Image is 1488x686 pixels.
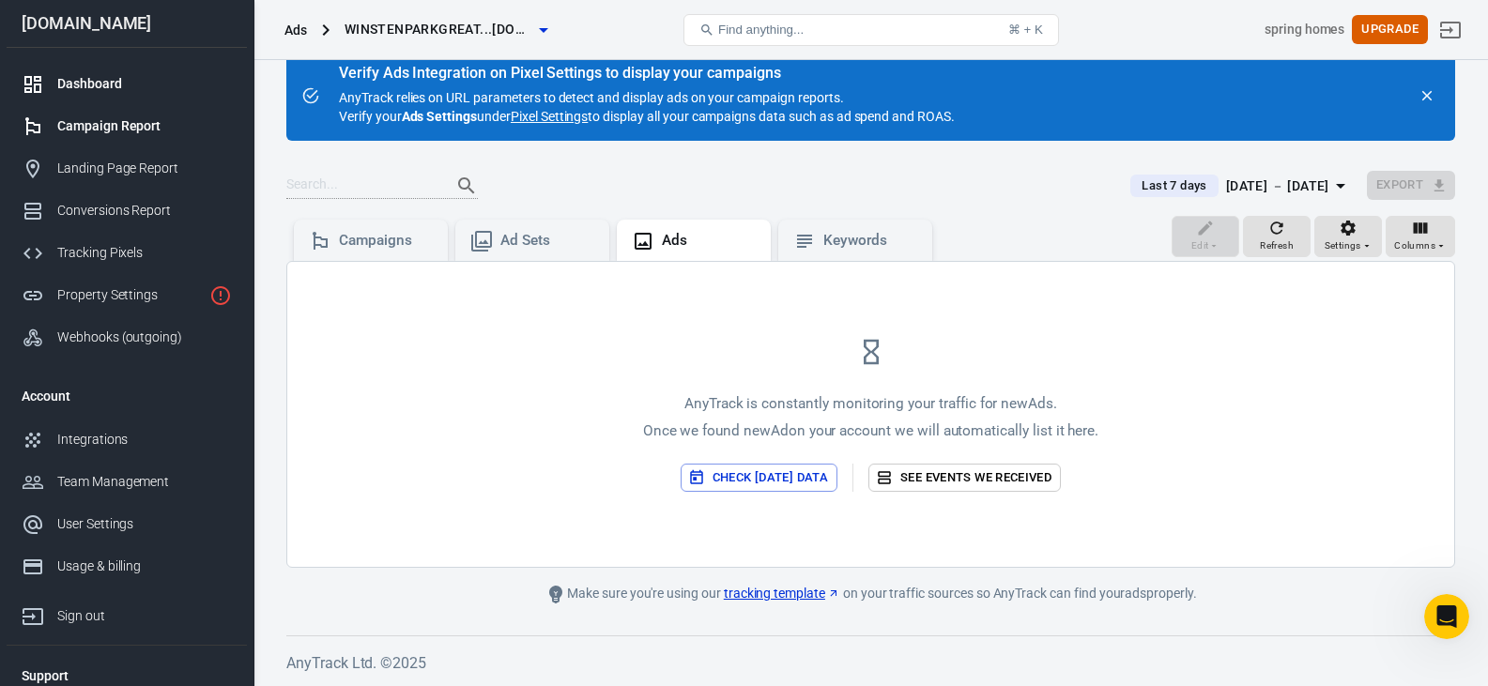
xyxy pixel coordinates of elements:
div: [DATE] － [DATE] [1226,175,1329,198]
a: Pixel Settings [511,107,588,126]
div: Make sure you're using our on your traffic sources so AnyTrack can find your ads properly. [449,583,1294,605]
a: Team Management [7,461,247,503]
div: Integrations [57,430,232,450]
div: Account id: B67W69q0 [1265,20,1344,39]
div: [DOMAIN_NAME] [7,15,247,32]
p: AnyTrack is constantly monitoring your traffic for new Ads . [643,394,1099,414]
div: Verify Ads Integration on Pixel Settings to display your campaigns [339,64,955,83]
a: Integrations [7,419,247,461]
a: Tracking Pixels [7,232,247,274]
li: Account [7,373,247,419]
div: Sign out [57,606,232,626]
div: User Settings [57,514,232,534]
div: Ad Sets [500,231,594,251]
span: Settings [1325,237,1361,254]
button: Check [DATE] data [681,464,837,493]
p: Once we found new Ad on your account we will automatically list it here. [643,421,1099,441]
input: Search... [286,174,437,198]
div: Landing Page Report [57,159,232,178]
div: Tracking Pixels [57,243,232,263]
a: Sign out [1428,8,1473,53]
div: Webhooks (outgoing) [57,328,232,347]
div: Usage & billing [57,556,232,576]
a: Landing Page Report [7,147,247,190]
button: Upgrade [1352,15,1428,44]
h6: AnyTrack Ltd. © 2025 [286,651,1455,675]
span: Refresh [1260,237,1294,254]
a: Campaign Report [7,105,247,147]
div: Campaigns [339,231,433,251]
div: Property Settings [57,285,202,305]
button: Search [444,163,489,208]
svg: Property is not installed yet [209,284,232,307]
a: tracking template [724,584,840,603]
button: close [1414,83,1440,109]
div: Conversions Report [57,201,232,221]
span: Columns [1394,237,1435,254]
div: Ads [284,21,307,39]
div: Keywords [823,231,917,251]
a: See events we received [868,464,1061,493]
button: Columns [1386,216,1455,257]
a: Dashboard [7,63,247,105]
span: winstenparkgreaternoida.com [345,18,532,41]
a: Webhooks (outgoing) [7,316,247,358]
div: Dashboard [57,74,232,94]
span: Last 7 days [1134,176,1214,195]
button: Find anything...⌘ + K [683,14,1059,46]
button: Last 7 days[DATE] － [DATE] [1115,171,1366,202]
button: Settings [1314,216,1382,257]
div: Campaign Report [57,116,232,136]
div: Ads [662,231,756,251]
a: Usage & billing [7,545,247,587]
div: ⌘ + K [1008,23,1043,37]
button: Refresh [1243,216,1311,257]
div: AnyTrack relies on URL parameters to detect and display ads on your campaign reports. Verify your... [339,66,955,126]
a: Property Settings [7,274,247,316]
iframe: Intercom live chat [1424,594,1469,639]
strong: Ads Settings [402,109,478,124]
button: winstenparkgreat...[DOMAIN_NAME] [337,12,555,47]
span: Find anything... [718,23,804,37]
a: Sign out [7,587,247,637]
div: Team Management [57,472,232,492]
a: Conversions Report [7,190,247,232]
a: User Settings [7,503,247,545]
